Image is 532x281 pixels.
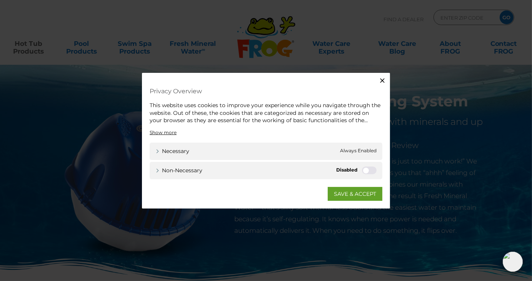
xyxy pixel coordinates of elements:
h4: Privacy Overview [150,84,382,98]
a: Non-necessary [155,166,202,174]
div: This website uses cookies to improve your experience while you navigate through the website. Out ... [150,102,382,125]
a: Necessary [155,147,189,155]
a: SAVE & ACCEPT [328,187,382,200]
a: Show more [150,129,177,136]
span: Always Enabled [340,147,377,155]
img: openIcon [503,252,523,272]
